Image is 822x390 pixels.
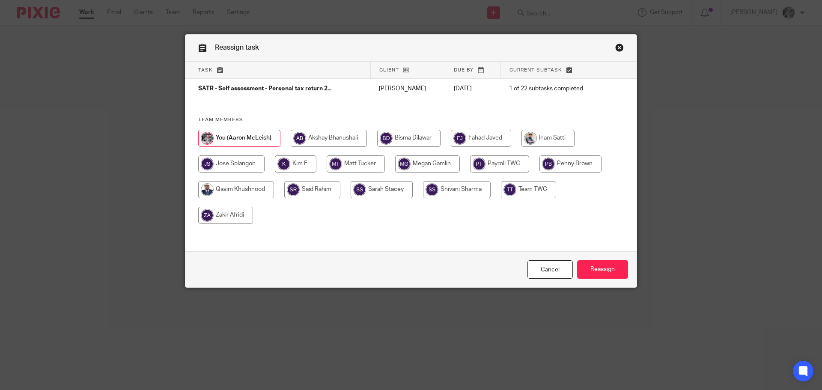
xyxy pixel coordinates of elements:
input: Reassign [577,260,628,279]
span: Due by [454,68,474,72]
span: Task [198,68,213,72]
td: 1 of 22 subtasks completed [500,79,607,99]
p: [DATE] [454,84,492,93]
a: Close this dialog window [527,260,573,279]
span: Current subtask [509,68,562,72]
span: Reassign task [215,44,259,51]
a: Close this dialog window [615,43,624,55]
h4: Team members [198,116,624,123]
span: Client [379,68,399,72]
span: SATR - Self assessment - Personal tax return 2... [198,86,331,92]
p: [PERSON_NAME] [379,84,437,93]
